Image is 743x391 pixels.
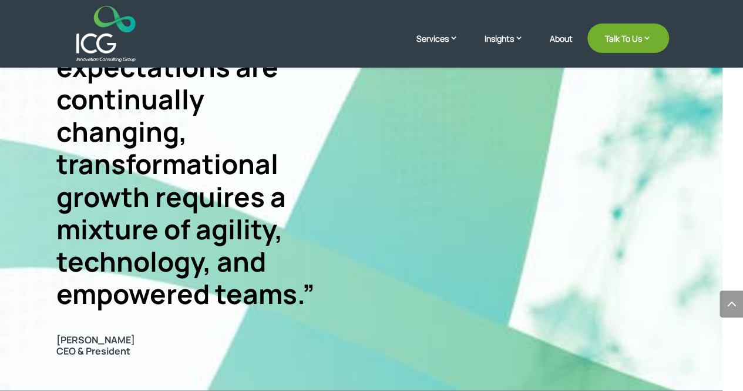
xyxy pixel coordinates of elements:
span: [PERSON_NAME] [56,335,321,346]
a: Talk To Us [587,24,669,53]
img: ICG [76,6,136,62]
a: About [550,34,573,62]
a: Insights [485,32,535,62]
iframe: Chat Widget [547,264,743,391]
a: Services [416,32,470,62]
span: CEO & President [56,345,130,357]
